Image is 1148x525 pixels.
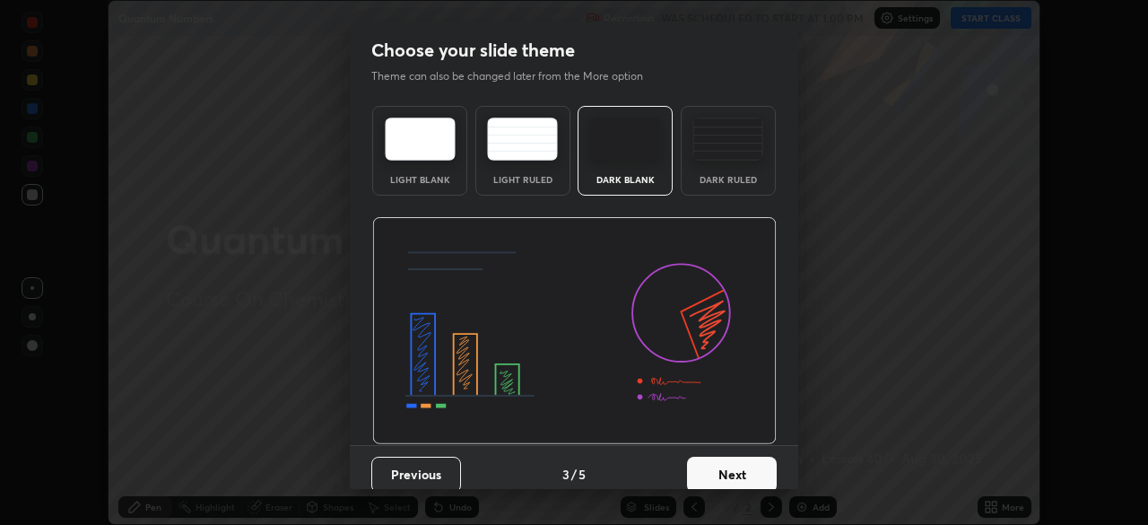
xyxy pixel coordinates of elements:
button: Previous [371,457,461,493]
div: Dark Ruled [692,175,764,184]
div: Light Ruled [487,175,559,184]
button: Next [687,457,777,493]
div: Dark Blank [589,175,661,184]
img: darkThemeBanner.d06ce4a2.svg [372,217,777,445]
img: lightRuledTheme.5fabf969.svg [487,118,558,161]
img: darkRuledTheme.de295e13.svg [692,118,763,161]
img: darkTheme.f0cc69e5.svg [590,118,661,161]
img: lightTheme.e5ed3b09.svg [385,118,456,161]
p: Theme can also be changed later from the More option [371,68,662,84]
h4: 3 [562,465,570,484]
h4: / [571,465,577,484]
h4: 5 [578,465,586,484]
div: Light Blank [384,175,456,184]
h2: Choose your slide theme [371,39,575,62]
